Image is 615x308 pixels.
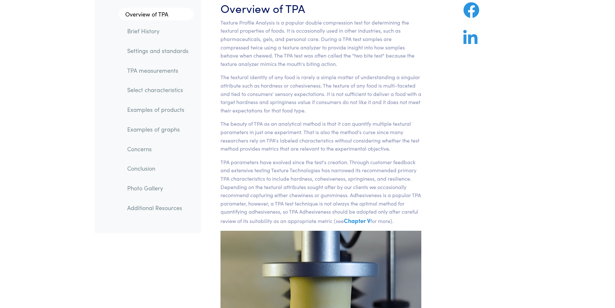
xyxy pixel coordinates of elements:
a: Examples of graphs [122,122,194,137]
a: Additional Resources [122,200,194,215]
a: Photo Gallery [122,181,194,196]
a: Settings and standards [122,43,194,58]
p: The textural identity of any food is rarely a simple matter of understanding a singular attribute... [220,73,422,114]
a: TPA measurements [122,63,194,78]
p: TPA parameters have evolved since the test's creation. Through customer feedback and extensive te... [220,158,422,226]
a: Concerns [122,142,194,156]
a: Chapter V [344,217,370,225]
a: Share on LinkedIn [460,37,481,46]
a: Conclusion [122,161,194,176]
p: Texture Profile Analysis is a popular double compression test for determining the textural proper... [220,18,422,68]
a: Brief History [122,24,194,39]
a: Overview of TPA [119,8,194,21]
p: The beauty of TPA as an analytical method is that it can quantify multiple textural parameters in... [220,120,422,153]
a: Select characteristics [122,83,194,98]
a: Examples of products [122,102,194,117]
